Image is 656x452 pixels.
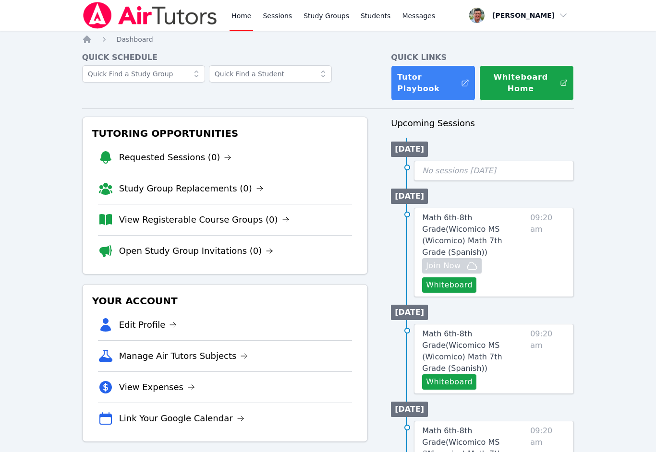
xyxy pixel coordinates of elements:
[391,117,574,130] h3: Upcoming Sessions
[119,213,290,226] a: View Registerable Course Groups (0)
[119,244,274,258] a: Open Study Group Invitations (0)
[391,305,428,320] li: [DATE]
[426,260,461,272] span: Join Now
[117,36,153,43] span: Dashboard
[530,328,566,390] span: 09:20 am
[422,328,526,374] a: Math 6th-8th Grade(Wicomico MS (Wicomico) Math 7th Grade (Spanish))
[82,65,205,83] input: Quick Find a Study Group
[391,189,428,204] li: [DATE]
[479,65,574,101] button: Whiteboard Home
[119,349,248,363] a: Manage Air Tutors Subjects
[119,151,232,164] a: Requested Sessions (0)
[391,402,428,417] li: [DATE]
[117,35,153,44] a: Dashboard
[530,212,566,293] span: 09:20 am
[82,52,368,63] h4: Quick Schedule
[209,65,332,83] input: Quick Find a Student
[391,52,574,63] h4: Quick Links
[119,182,264,195] a: Study Group Replacements (0)
[422,277,476,293] button: Whiteboard
[82,35,574,44] nav: Breadcrumb
[90,125,360,142] h3: Tutoring Opportunities
[422,374,476,390] button: Whiteboard
[422,212,526,258] a: Math 6th-8th Grade(Wicomico MS (Wicomico) Math 7th Grade (Spanish))
[402,11,435,21] span: Messages
[90,292,360,309] h3: Your Account
[119,412,244,425] a: Link Your Google Calendar
[422,329,502,373] span: Math 6th-8th Grade ( Wicomico MS (Wicomico) Math 7th Grade (Spanish) )
[119,381,195,394] a: View Expenses
[82,2,218,29] img: Air Tutors
[391,142,428,157] li: [DATE]
[119,318,177,332] a: Edit Profile
[422,258,482,274] button: Join Now
[422,166,496,175] span: No sessions [DATE]
[391,65,475,101] a: Tutor Playbook
[422,213,502,257] span: Math 6th-8th Grade ( Wicomico MS (Wicomico) Math 7th Grade (Spanish) )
